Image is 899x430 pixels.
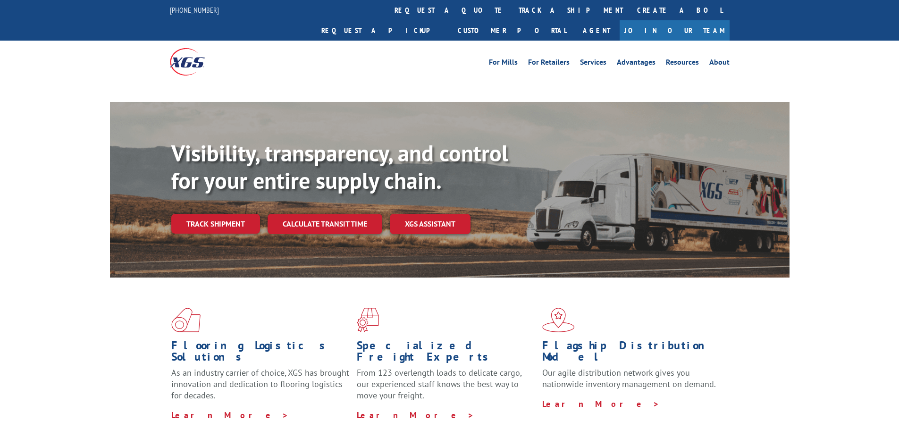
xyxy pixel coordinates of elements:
[171,138,508,195] b: Visibility, transparency, and control for your entire supply chain.
[314,20,451,41] a: Request a pickup
[171,214,260,234] a: Track shipment
[542,398,660,409] a: Learn More >
[489,59,518,69] a: For Mills
[171,340,350,367] h1: Flooring Logistics Solutions
[542,367,716,389] span: Our agile distribution network gives you nationwide inventory management on demand.
[170,5,219,15] a: [PHONE_NUMBER]
[390,214,471,234] a: XGS ASSISTANT
[171,367,349,401] span: As an industry carrier of choice, XGS has brought innovation and dedication to flooring logistics...
[171,308,201,332] img: xgs-icon-total-supply-chain-intelligence-red
[620,20,730,41] a: Join Our Team
[268,214,382,234] a: Calculate transit time
[171,410,289,421] a: Learn More >
[357,340,535,367] h1: Specialized Freight Experts
[542,308,575,332] img: xgs-icon-flagship-distribution-model-red
[357,410,474,421] a: Learn More >
[617,59,655,69] a: Advantages
[580,59,606,69] a: Services
[542,340,721,367] h1: Flagship Distribution Model
[709,59,730,69] a: About
[528,59,570,69] a: For Retailers
[666,59,699,69] a: Resources
[357,367,535,409] p: From 123 overlength loads to delicate cargo, our experienced staff knows the best way to move you...
[451,20,573,41] a: Customer Portal
[573,20,620,41] a: Agent
[357,308,379,332] img: xgs-icon-focused-on-flooring-red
